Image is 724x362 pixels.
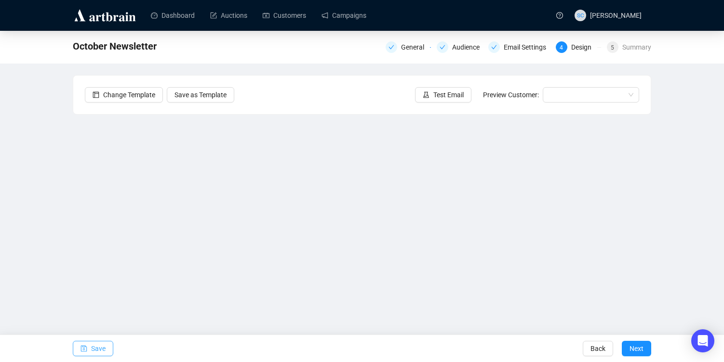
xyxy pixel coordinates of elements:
div: Audience [437,41,482,53]
a: Customers [263,3,306,28]
span: Save [91,335,106,362]
a: Auctions [210,3,247,28]
span: check [440,44,445,50]
span: save [80,345,87,352]
div: Summary [622,41,651,53]
span: Preview Customer: [483,91,539,99]
div: General [401,41,430,53]
span: Next [630,335,644,362]
div: Audience [452,41,485,53]
div: Open Intercom Messenger [691,329,714,352]
div: Email Settings [504,41,552,53]
span: October Newsletter [73,39,157,54]
button: Test Email [415,87,471,103]
span: layout [93,91,99,98]
div: Email Settings [488,41,550,53]
span: Back [590,335,605,362]
span: Test Email [433,90,464,100]
div: General [386,41,431,53]
div: 4Design [556,41,601,53]
img: logo [73,8,137,23]
span: 5 [611,44,614,51]
span: question-circle [556,12,563,19]
span: experiment [423,91,429,98]
div: 5Summary [607,41,651,53]
button: Back [583,341,613,356]
span: Save as Template [174,90,227,100]
span: SC [577,11,584,20]
span: [PERSON_NAME] [590,12,642,19]
button: Save [73,341,113,356]
span: Change Template [103,90,155,100]
a: Dashboard [151,3,195,28]
button: Save as Template [167,87,234,103]
span: 4 [560,44,563,51]
div: Design [571,41,597,53]
span: check [389,44,394,50]
button: Change Template [85,87,163,103]
a: Campaigns [322,3,366,28]
button: Next [622,341,651,356]
span: check [491,44,497,50]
